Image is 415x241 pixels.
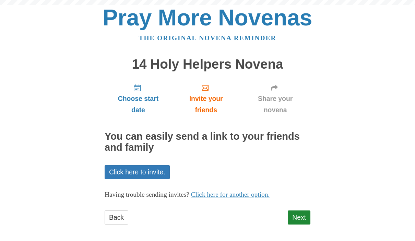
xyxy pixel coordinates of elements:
[111,93,165,116] span: Choose start date
[139,34,276,42] a: The original novena reminder
[105,210,128,225] a: Back
[247,93,304,116] span: Share your novena
[105,78,172,119] a: Choose start date
[179,93,233,116] span: Invite your friends
[288,210,310,225] a: Next
[191,191,270,198] a: Click here for another option.
[172,78,240,119] a: Invite your friends
[105,191,189,198] span: Having trouble sending invites?
[240,78,310,119] a: Share your novena
[103,5,312,30] a: Pray More Novenas
[105,57,310,72] h1: 14 Holy Helpers Novena
[105,131,310,153] h2: You can easily send a link to your friends and family
[105,165,170,179] a: Click here to invite.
